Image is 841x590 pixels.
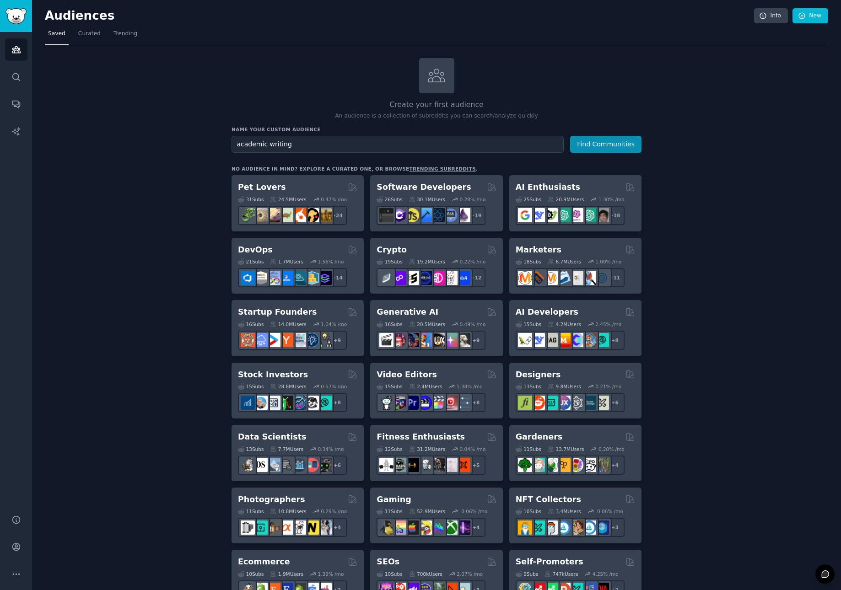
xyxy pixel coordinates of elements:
[379,271,394,285] img: ethfinance
[569,333,583,347] img: OpenSourceAI
[582,520,596,535] img: OpenseaMarket
[518,271,532,285] img: content_marketing
[292,333,306,347] img: indiehackers
[605,518,625,537] div: + 3
[548,383,581,390] div: 9.8M Users
[253,396,268,410] img: ValueInvesting
[456,333,470,347] img: DreamBooth
[238,446,264,452] div: 13 Sub s
[409,196,445,203] div: 30.1M Users
[518,208,532,222] img: GoogleGeminiAI
[516,383,541,390] div: 13 Sub s
[232,99,642,111] h2: Create your first audience
[392,396,406,410] img: editors
[531,208,545,222] img: DeepSeek
[531,458,545,472] img: succulents
[292,458,306,472] img: analytics
[321,196,347,203] div: 0.47 % /mo
[5,8,27,24] img: GummySearch logo
[379,208,394,222] img: software
[518,458,532,472] img: vegetablegardening
[75,27,104,45] a: Curated
[318,571,344,577] div: 1.39 % /mo
[379,333,394,347] img: aivideo
[531,396,545,410] img: logodesign
[582,271,596,285] img: MarketingResearch
[409,508,445,515] div: 52.9M Users
[279,208,293,222] img: turtle
[253,271,268,285] img: AWS_Certified_Experts
[605,268,625,287] div: + 11
[548,508,581,515] div: 3.4M Users
[377,383,402,390] div: 15 Sub s
[279,520,293,535] img: SonyAlpha
[238,306,317,318] h2: Startup Founders
[377,556,399,568] h2: SEOs
[270,258,303,265] div: 1.7M Users
[232,112,642,120] p: An audience is a collection of subreddits you can search/analyze quickly
[466,393,485,412] div: + 8
[569,271,583,285] img: googleads
[238,369,308,381] h2: Stock Investors
[253,333,268,347] img: SaaS
[418,208,432,222] img: iOSProgramming
[595,321,621,327] div: 2.45 % /mo
[328,268,347,287] div: + 14
[605,456,625,475] div: + 4
[405,396,419,410] img: premiere
[460,508,488,515] div: -0.06 % /mo
[518,396,532,410] img: typography
[279,396,293,410] img: Trading
[328,456,347,475] div: + 6
[232,126,642,133] h3: Name your custom audience
[238,571,264,577] div: 10 Sub s
[241,396,255,410] img: dividends
[238,244,273,256] h2: DevOps
[328,206,347,225] div: + 24
[595,458,609,472] img: GardenersWorld
[305,396,319,410] img: swingtrading
[270,508,306,515] div: 10.8M Users
[270,446,303,452] div: 7.7M Users
[241,333,255,347] img: EntrepreneurRideAlong
[405,520,419,535] img: macgaming
[754,8,788,24] a: Info
[460,258,486,265] div: 0.22 % /mo
[518,333,532,347] img: LangChain
[418,333,432,347] img: sdforall
[238,431,306,443] h2: Data Scientists
[456,271,470,285] img: defi_
[516,508,541,515] div: 10 Sub s
[377,321,402,327] div: 16 Sub s
[605,331,625,350] div: + 8
[531,271,545,285] img: bigseo
[48,30,65,38] span: Saved
[431,458,445,472] img: fitness30plus
[595,520,609,535] img: DigitalItems
[305,208,319,222] img: PetAdvice
[466,518,485,537] div: + 4
[110,27,140,45] a: Trending
[569,520,583,535] img: CryptoArt
[238,321,264,327] div: 16 Sub s
[279,333,293,347] img: ycombinator
[321,383,347,390] div: 0.57 % /mo
[321,321,347,327] div: 1.04 % /mo
[544,271,558,285] img: AskMarketing
[377,369,437,381] h2: Video Editors
[232,136,564,153] input: Pick a short name, like "Digital Marketers" or "Movie-Goers"
[232,166,478,172] div: No audience in mind? Explore a curated one, or browse .
[266,458,280,472] img: statistics
[418,396,432,410] img: VideoEditors
[544,333,558,347] img: Rag
[595,208,609,222] img: ArtificalIntelligence
[443,333,458,347] img: starryai
[548,258,581,265] div: 6.7M Users
[516,196,541,203] div: 25 Sub s
[377,571,402,577] div: 10 Sub s
[238,258,264,265] div: 21 Sub s
[516,571,539,577] div: 9 Sub s
[582,208,596,222] img: chatgpt_prompts_
[292,208,306,222] img: cockatiel
[392,333,406,347] img: dalle2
